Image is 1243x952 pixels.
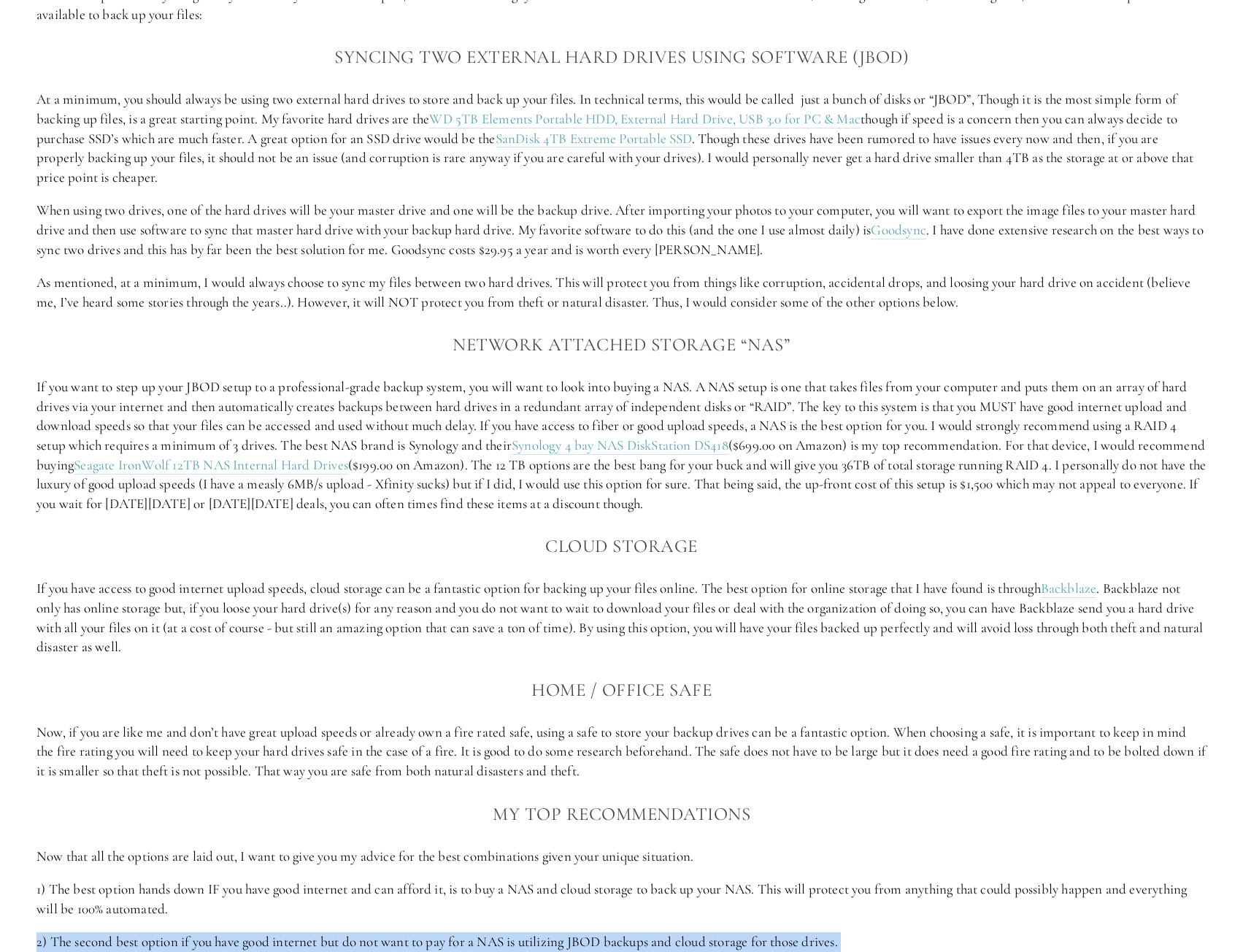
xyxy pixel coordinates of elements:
h3: My Top Recommendations [36,799,1207,829]
h3: Syncing two external hard drives using software (JBOD) [36,42,1207,72]
a: WD 5TB Elements Portable HDD, External Hard Drive, USB 3.0 for PC & Mac [429,110,861,128]
p: 2) The second best option if you have good internet but do not want to pay for a NAS is utilizing... [36,932,1207,952]
a: SanDisk 4TB Extreme Portable SSD [496,130,692,148]
p: If you want to step up your JBOD setup to a professional-grade backup system, you will want to lo... [36,377,1207,513]
a: Synology 4 bay NAS DiskStation DS418 [512,437,728,455]
p: Now, if you are like me and don’t have great upload speeds or already own a fire rated safe, usin... [36,723,1207,781]
h3: Cloud Storage [36,531,1207,561]
p: When using two drives, one of the hard drives will be your master drive and one will be the backu... [36,201,1207,259]
p: At a minimum, you should always be using two external hard drives to store and back up your files... [36,90,1207,187]
h3: Home / Office Safe [36,675,1207,705]
h3: Network Attached Storage “NAS” [36,330,1207,359]
p: As mentioned, at a minimum, I would always choose to sync my files between two hard drives. This ... [36,273,1207,312]
p: If you have access to good internet upload speeds, cloud storage can be a fantastic option for ba... [36,579,1207,656]
p: Now that all the options are laid out, I want to give you my advice for the best combinations giv... [36,847,1207,867]
p: 1) The best option hands down IF you have good internet and can afford it, is to buy a NAS and cl... [36,880,1207,918]
a: Goodsync [871,221,926,239]
a: Seagate IronWolf 12TB NAS Internal Hard Drives [74,456,348,475]
a: Backblaze [1041,580,1097,598]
